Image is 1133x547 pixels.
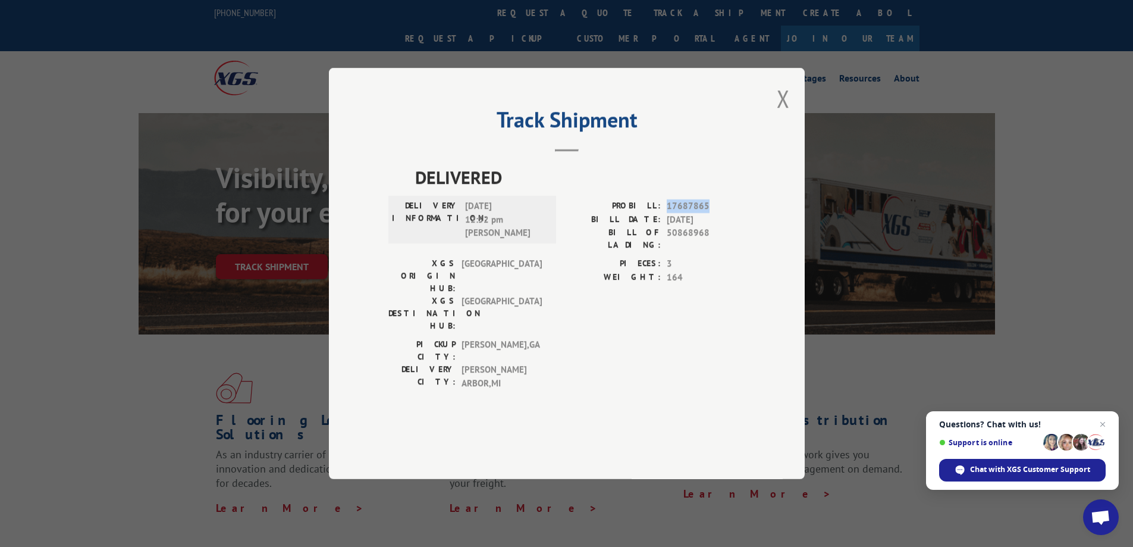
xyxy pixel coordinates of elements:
label: BILL OF LADING: [567,226,661,251]
label: DELIVERY CITY: [388,363,456,390]
span: Close chat [1096,417,1110,432]
label: PROBILL: [567,199,661,213]
span: 3 [667,257,745,271]
label: DELIVERY INFORMATION: [392,199,459,240]
h2: Track Shipment [388,111,745,134]
label: PIECES: [567,257,661,271]
span: Chat with XGS Customer Support [970,464,1090,475]
span: 164 [667,271,745,285]
label: BILL DATE: [567,213,661,227]
label: PICKUP CITY: [388,338,456,363]
span: [GEOGRAPHIC_DATA] [462,257,542,295]
label: XGS DESTINATION HUB: [388,295,456,332]
span: [DATE] [667,213,745,227]
span: 17687865 [667,199,745,213]
label: WEIGHT: [567,271,661,285]
span: [PERSON_NAME] ARBOR , MI [462,363,542,390]
span: DELIVERED [415,164,745,190]
span: [GEOGRAPHIC_DATA] [462,295,542,332]
span: [PERSON_NAME] , GA [462,338,542,363]
span: Questions? Chat with us! [939,420,1106,429]
button: Close modal [777,83,790,114]
span: Support is online [939,438,1039,447]
label: XGS ORIGIN HUB: [388,257,456,295]
span: 50868968 [667,226,745,251]
div: Open chat [1083,499,1119,535]
div: Chat with XGS Customer Support [939,459,1106,482]
span: [DATE] 12:52 pm [PERSON_NAME] [465,199,545,240]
